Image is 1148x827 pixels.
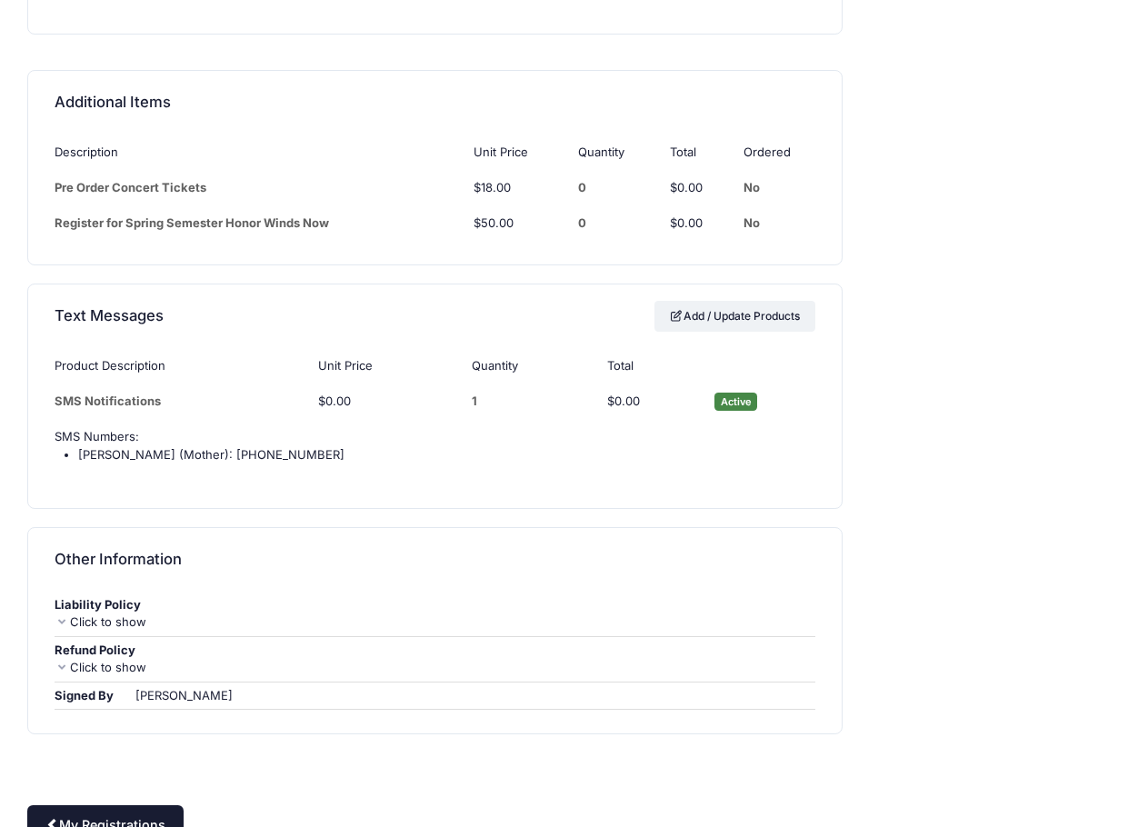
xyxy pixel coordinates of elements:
th: Total [662,135,734,170]
h4: Text Messages [55,290,164,342]
th: Product Description [55,348,309,384]
span: Active [714,393,757,410]
td: $0.00 [599,384,706,420]
h4: Other Information [55,533,182,585]
td: Pre Order Concert Tickets [55,170,464,205]
td: SMS Notifications [55,384,309,420]
div: Click to show [55,659,815,677]
td: SMS Numbers: [55,420,815,485]
div: 0 [578,214,653,233]
div: Refund Policy [55,642,815,660]
div: 0 [578,179,653,197]
td: $0.00 [309,384,463,420]
h4: Additional Items [55,77,171,129]
th: Quantity [569,135,662,170]
td: $18.00 [464,170,569,205]
th: Unit Price [309,348,463,384]
td: $50.00 [464,205,569,241]
div: 1 [472,393,590,411]
td: Register for Spring Semester Honor Winds Now [55,205,464,241]
div: Signed By [55,687,132,705]
div: No [744,214,816,233]
div: Liability Policy [55,596,815,614]
th: Quantity [463,348,599,384]
th: Total [599,348,706,384]
div: Click to show [55,613,815,632]
th: Unit Price [464,135,569,170]
div: No [744,179,816,197]
td: $0.00 [662,205,734,241]
a: Add / Update Products [654,301,816,332]
li: [PERSON_NAME] (Mother): [PHONE_NUMBER] [78,446,815,464]
div: [PERSON_NAME] [135,687,233,705]
th: Ordered [734,135,815,170]
td: $0.00 [662,170,734,205]
th: Description [55,135,464,170]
